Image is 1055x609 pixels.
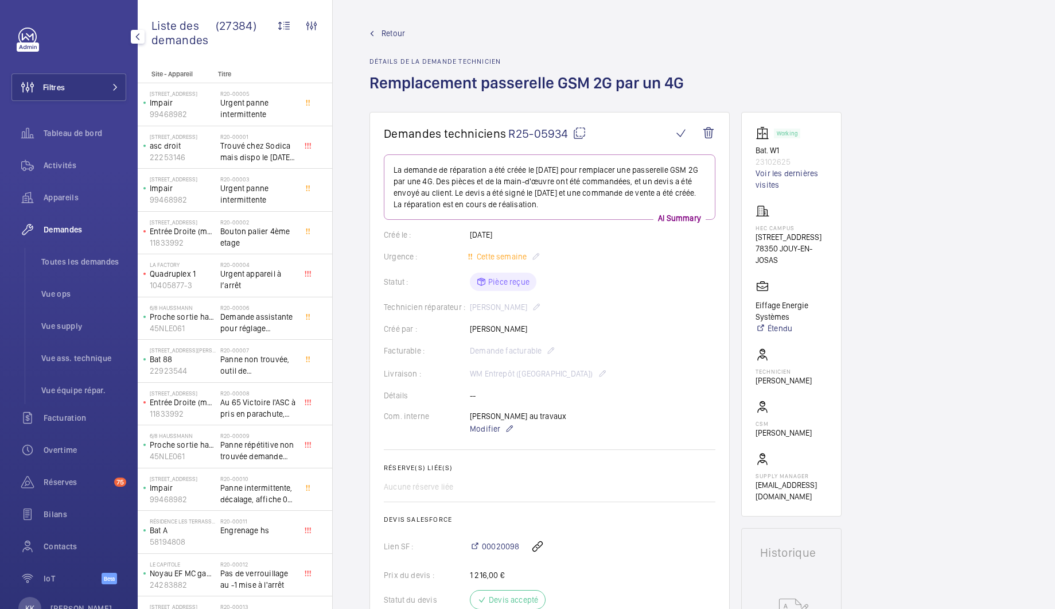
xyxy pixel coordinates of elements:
h1: Remplacement passerelle GSM 2G par un 4G [369,72,691,112]
p: [STREET_ADDRESS] [150,475,216,482]
span: Tableau de bord [44,127,126,139]
span: Réserves [44,476,110,488]
p: 24283882 [150,579,216,591]
a: Étendu [756,323,827,334]
span: Vue ass. technique [41,352,126,364]
span: Demande assistante pour réglage d'opérateurs porte cabine double accès [220,311,296,334]
h2: Détails de la demande technicien [369,57,691,65]
p: Impair [150,482,216,494]
p: 11833992 [150,237,216,249]
p: 6/8 Haussmann [150,432,216,439]
p: [PERSON_NAME] [756,427,812,439]
p: Working [777,131,797,135]
span: Vue équipe répar. [41,385,126,396]
p: La Factory [150,261,216,268]
span: Panne répétitive non trouvée demande assistance expert technique [220,439,296,462]
p: 78350 JOUY-EN-JOSAS [756,243,827,266]
span: R25-05934 [508,126,586,141]
p: 99468982 [150,194,216,205]
h2: R20-00010 [220,475,296,482]
img: elevator.svg [756,126,774,140]
h2: R20-00011 [220,518,296,525]
span: Urgent panne intermittente [220,183,296,205]
p: Impair [150,97,216,108]
a: 00020098 [470,541,519,552]
span: 75 [114,478,126,487]
p: 11833992 [150,408,216,420]
p: [STREET_ADDRESS] [756,231,827,243]
p: AI Summary [653,212,706,224]
p: [STREET_ADDRESS] [150,176,216,183]
span: Overtime [44,444,126,456]
p: 22923544 [150,365,216,377]
p: Site - Appareil [138,70,213,78]
h2: R20-00004 [220,261,296,268]
p: [PERSON_NAME] [756,375,812,386]
p: Résidence les Terrasse - [STREET_ADDRESS] [150,518,216,525]
p: 22253146 [150,152,216,163]
p: [EMAIL_ADDRESS][DOMAIN_NAME] [756,479,827,502]
p: 45NLE061 [150,323,216,334]
span: Filtres [43,82,65,93]
p: Le Capitole [150,561,216,568]
p: 6/8 Haussmann [150,304,216,311]
span: Retour [381,28,405,39]
p: Noyau EF MC gauche [150,568,216,579]
span: Panne intermittente, décalage, affiche 0 au palier alors que l'appareil se trouve au 1er étage, c... [220,482,296,505]
span: Trouvé chez Sodica mais dispo le [DATE] [URL][DOMAIN_NAME] [220,140,296,163]
p: 99468982 [150,494,216,505]
span: Engrenage hs [220,525,296,536]
span: Bouton palier 4ème etage [220,226,296,249]
span: Urgent appareil à l’arrêt [220,268,296,291]
span: Facturation [44,412,126,424]
p: [STREET_ADDRESS][PERSON_NAME] [150,347,216,354]
p: 10405877-3 [150,280,216,291]
p: Eiffage Energie Systèmes [756,300,827,323]
p: Bat 88 [150,354,216,365]
span: Urgent panne intermittente [220,97,296,120]
span: Beta [102,573,117,584]
button: Filtres [11,73,126,101]
p: Technicien [756,368,812,375]
h1: Historique [760,547,823,558]
p: Titre [218,70,294,78]
p: [STREET_ADDRESS] [150,219,216,226]
p: 23102625 [756,156,827,168]
span: Bilans [44,509,126,520]
h2: R20-00001 [220,133,296,140]
h2: R20-00012 [220,561,296,568]
span: IoT [44,573,102,584]
h2: R20-00007 [220,347,296,354]
p: Bat. W1 [756,145,827,156]
p: Entrée Droite (monte-charge) [150,397,216,408]
p: 58194808 [150,536,216,548]
span: Toutes les demandes [41,256,126,267]
h2: R20-00008 [220,390,296,397]
p: [STREET_ADDRESS] [150,133,216,140]
span: Au 65 Victoire l'ASC à pris en parachute, toutes les sécu coupé, il est au 3 ème, asc sans machin... [220,397,296,420]
h2: R20-00006 [220,304,296,311]
span: Pas de verrouillage au -1 mise à l'arrêt [220,568,296,591]
a: Voir les dernières visites [756,168,827,191]
p: [STREET_ADDRESS] [150,90,216,97]
p: La demande de réparation a été créée le [DATE] pour remplacer une passerelle GSM 2G par une 4G. D... [394,164,706,210]
span: Activités [44,160,126,171]
span: Vue ops [41,288,126,300]
span: Demandes techniciens [384,126,506,141]
span: Contacts [44,541,126,552]
p: 45NLE061 [150,451,216,462]
span: Appareils [44,192,126,203]
p: Proche sortie hall Pelletier [150,439,216,451]
h2: Devis Salesforce [384,515,715,523]
span: 00020098 [482,541,519,552]
p: asc droit [150,140,216,152]
p: Supply manager [756,472,827,479]
p: CSM [756,420,812,427]
p: [STREET_ADDRESS] [150,390,216,397]
span: Demandes [44,224,126,235]
span: Liste des demandes [151,18,216,47]
p: 99468982 [150,108,216,120]
p: HEC CAMPUS [756,224,827,231]
p: Impair [150,183,216,194]
h2: R20-00009 [220,432,296,439]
